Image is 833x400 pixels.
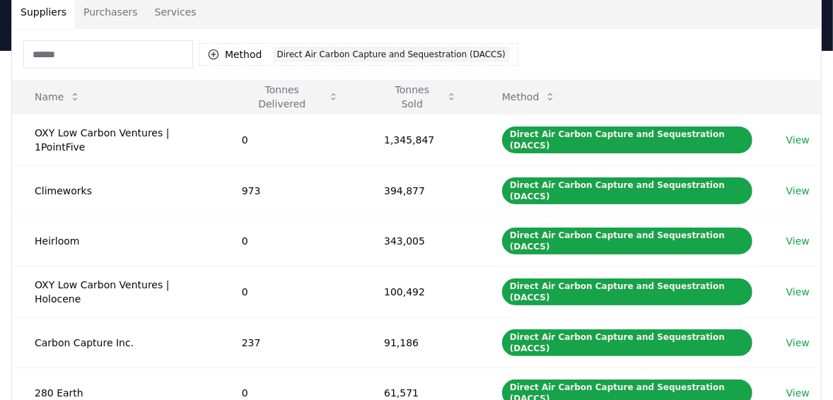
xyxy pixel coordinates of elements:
[361,165,479,216] td: 394,877
[219,114,361,165] td: 0
[786,386,810,400] a: View
[502,177,752,204] div: Direct Air Carbon Capture and Sequestration (DACCS)
[12,216,219,266] td: Heirloom
[786,336,810,350] a: View
[361,317,479,367] td: 91,186
[219,317,361,367] td: 237
[373,83,468,111] button: Tonnes Sold
[219,216,361,266] td: 0
[786,285,810,299] a: View
[502,329,752,356] div: Direct Air Carbon Capture and Sequestration (DACCS)
[361,114,479,165] td: 1,345,847
[502,228,752,254] div: Direct Air Carbon Capture and Sequestration (DACCS)
[12,266,219,317] td: OXY Low Carbon Ventures | Holocene
[199,43,518,66] button: MethodDirect Air Carbon Capture and Sequestration (DACCS)
[274,47,509,62] div: Direct Air Carbon Capture and Sequestration (DACCS)
[361,266,479,317] td: 100,492
[12,165,219,216] td: Climeworks
[231,83,350,111] button: Tonnes Delivered
[361,216,479,266] td: 343,005
[786,184,810,198] a: View
[786,133,810,147] a: View
[502,278,752,305] div: Direct Air Carbon Capture and Sequestration (DACCS)
[219,165,361,216] td: 973
[12,317,219,367] td: Carbon Capture Inc.
[23,83,92,111] button: Name
[502,127,752,153] div: Direct Air Carbon Capture and Sequestration (DACCS)
[786,234,810,248] a: View
[12,114,219,165] td: OXY Low Carbon Ventures | 1PointFive
[491,83,568,111] button: Method
[219,266,361,317] td: 0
